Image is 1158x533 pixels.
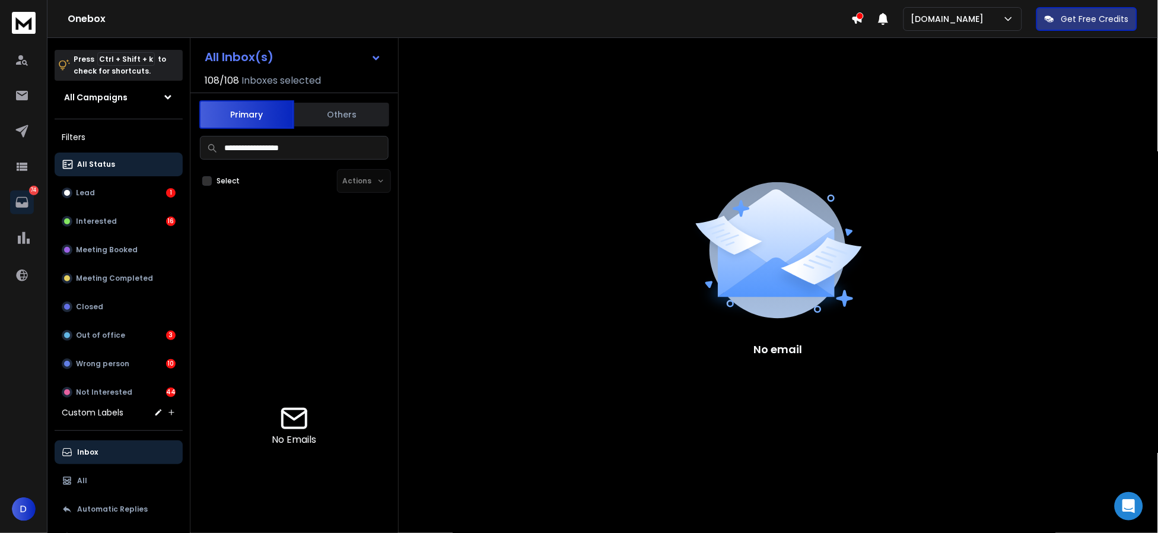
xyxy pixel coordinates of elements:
h1: Onebox [68,12,851,26]
p: Press to check for shortcuts. [74,53,166,77]
h3: Custom Labels [62,407,123,418]
p: No email [754,341,803,358]
button: Inbox [55,440,183,464]
button: Meeting Completed [55,266,183,290]
h3: Inboxes selected [241,74,321,88]
button: All [55,469,183,493]
p: Automatic Replies [77,505,148,514]
button: All Status [55,153,183,176]
div: 1 [166,188,176,198]
h1: All Inbox(s) [205,51,273,63]
p: Meeting Booked [76,245,138,255]
span: Ctrl + Shift + k [97,52,155,66]
p: Out of office [76,331,125,340]
img: logo [12,12,36,34]
div: 44 [166,388,176,397]
button: D [12,497,36,521]
p: Inbox [77,448,98,457]
p: Not Interested [76,388,132,397]
div: 3 [166,331,176,340]
p: Meeting Completed [76,274,153,283]
p: All Status [77,160,115,169]
button: Get Free Credits [1036,7,1137,31]
p: Lead [76,188,95,198]
button: Closed [55,295,183,319]
button: All Campaigns [55,85,183,109]
button: Out of office3 [55,323,183,347]
div: 10 [166,359,176,369]
p: All [77,476,87,486]
button: Lead1 [55,181,183,205]
p: [DOMAIN_NAME] [911,13,989,25]
h3: Filters [55,129,183,145]
p: Interested [76,217,117,226]
button: Interested16 [55,210,183,233]
p: Wrong person [76,359,129,369]
button: Automatic Replies [55,497,183,521]
button: Primary [199,100,294,129]
div: Open Intercom Messenger [1115,492,1143,521]
label: Select [217,176,240,186]
a: 74 [10,191,34,214]
button: Not Interested44 [55,380,183,404]
button: Wrong person10 [55,352,183,376]
button: Others [294,101,389,128]
h1: All Campaigns [64,91,128,103]
p: No Emails [272,433,317,447]
p: Closed [76,302,103,312]
p: Get Free Credits [1061,13,1129,25]
button: All Inbox(s) [195,45,391,69]
span: 108 / 108 [205,74,239,88]
button: Meeting Booked [55,238,183,262]
p: 74 [29,186,39,195]
div: 16 [166,217,176,226]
